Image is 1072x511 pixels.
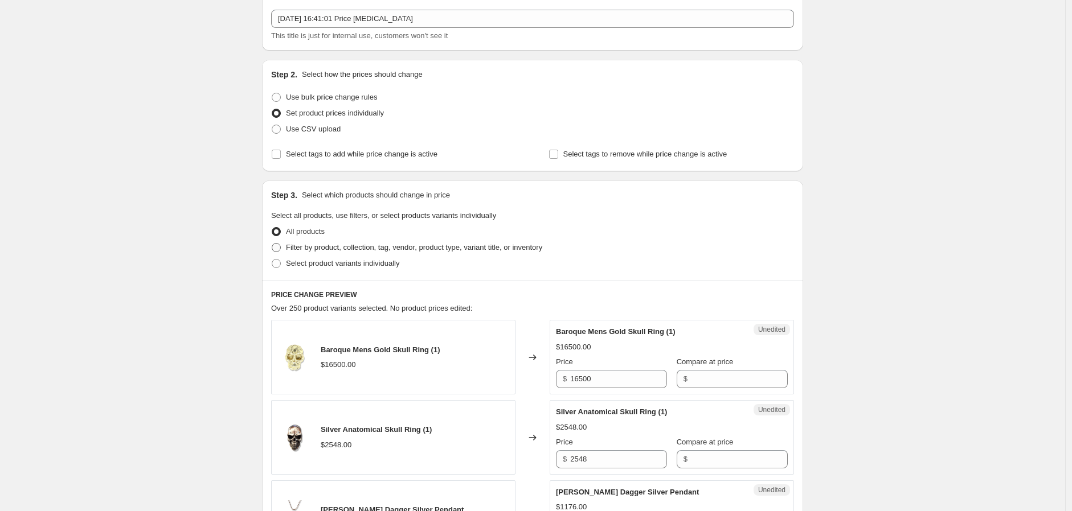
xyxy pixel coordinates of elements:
[758,405,785,414] span: Unedited
[677,357,734,366] span: Compare at price
[684,374,688,383] span: $
[277,340,312,374] img: www-ajtofficial-com-ring-baroque-mens-skull-ring-gold-29927678673061_80x.png
[556,438,573,446] span: Price
[684,455,688,463] span: $
[556,343,591,351] span: $16500.00
[286,150,437,158] span: Select tags to add while price change is active
[286,259,399,267] span: Select product variants individually
[321,425,432,434] span: Silver Anatomical Skull Ring (1)
[271,290,794,299] h6: PRICE CHANGE PREVIEW
[556,357,573,366] span: Price
[271,211,496,220] span: Select all products, use filters, or select products variants individually
[758,325,785,334] span: Unedited
[563,150,727,158] span: Select tags to remove while price change is active
[556,488,699,496] span: [PERSON_NAME] Dagger Silver Pendant
[286,109,384,117] span: Set product prices individually
[563,455,567,463] span: $
[271,10,794,28] input: 30% off holiday sale
[271,304,472,312] span: Over 250 product variants selected. No product prices edited:
[556,502,587,511] span: $1176.00
[286,243,542,252] span: Filter by product, collection, tag, vendor, product type, variant title, or inventory
[286,93,377,101] span: Use bulk price change rules
[321,345,440,354] span: Baroque Mens Gold Skull Ring (1)
[321,440,351,449] span: $2548.00
[286,125,341,133] span: Use CSV upload
[563,374,567,383] span: $
[302,189,450,201] p: Select which products should change in price
[286,227,325,236] span: All products
[271,69,297,80] h2: Step 2.
[302,69,423,80] p: Select how the prices should change
[321,360,355,369] span: $16500.00
[758,485,785,494] span: Unedited
[677,438,734,446] span: Compare at price
[271,189,297,201] h2: Step 3.
[271,31,448,40] span: This title is just for internal use, customers won't see it
[277,421,312,455] img: www-ajtofficial-com-ring-silver-anatomical-skull-ring-29964944801957_80x.png
[556,407,667,416] span: Silver Anatomical Skull Ring (1)
[556,327,675,336] span: Baroque Mens Gold Skull Ring (1)
[556,423,587,431] span: $2548.00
